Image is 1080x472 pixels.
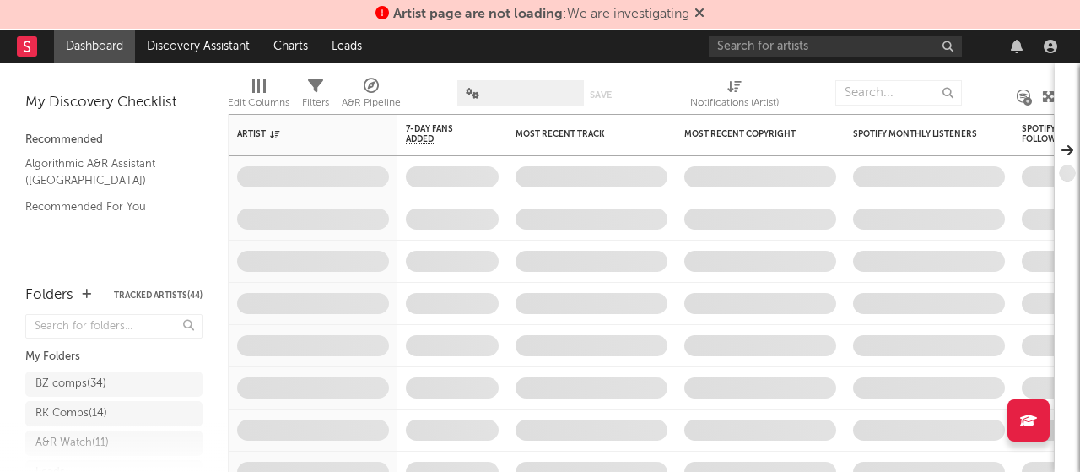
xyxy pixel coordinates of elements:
[694,8,705,21] span: Dismiss
[684,129,811,139] div: Most Recent Copyright
[25,431,202,456] a: A&R Watch(11)
[835,80,962,106] input: Search...
[35,404,107,424] div: RK Comps ( 14 )
[25,130,202,150] div: Recommended
[35,433,109,453] div: A&R Watch ( 11 )
[25,155,186,189] a: Algorithmic A&R Assistant ([GEOGRAPHIC_DATA])
[393,8,563,21] span: Artist page are not loading
[709,36,962,57] input: Search for artists
[25,372,202,397] a: BZ comps(34)
[54,30,135,63] a: Dashboard
[690,93,779,113] div: Notifications (Artist)
[25,93,202,113] div: My Discovery Checklist
[262,30,320,63] a: Charts
[590,90,612,100] button: Save
[114,291,202,300] button: Tracked Artists(44)
[853,129,980,139] div: Spotify Monthly Listeners
[302,93,329,113] div: Filters
[135,30,262,63] a: Discovery Assistant
[25,401,202,426] a: RK Comps(14)
[228,93,289,113] div: Edit Columns
[406,124,473,144] span: 7-Day Fans Added
[320,30,374,63] a: Leads
[516,129,642,139] div: Most Recent Track
[302,72,329,121] div: Filters
[25,347,202,367] div: My Folders
[25,285,73,306] div: Folders
[25,314,202,339] input: Search for folders...
[690,72,779,121] div: Notifications (Artist)
[342,93,401,113] div: A&R Pipeline
[342,72,401,121] div: A&R Pipeline
[393,8,689,21] span: : We are investigating
[228,72,289,121] div: Edit Columns
[237,129,364,139] div: Artist
[25,198,186,216] a: Recommended For You
[35,374,106,394] div: BZ comps ( 34 )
